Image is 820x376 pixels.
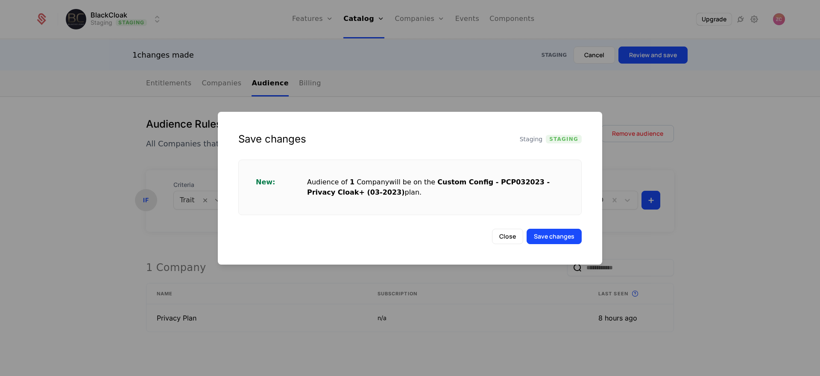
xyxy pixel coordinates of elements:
div: Audience of Company will be on the plan. [307,177,564,198]
div: New: [256,177,307,198]
span: 1 [350,178,354,186]
div: Save changes [238,132,306,146]
span: Staging [520,135,543,143]
button: Save changes [527,229,582,244]
span: Custom Config - PCP032023 - Privacy Cloak+ (03-2023) [307,178,550,196]
button: Close [492,229,523,244]
span: Staging [546,135,582,143]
